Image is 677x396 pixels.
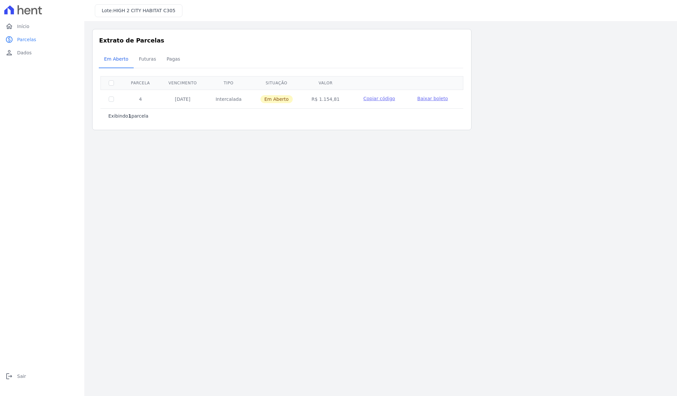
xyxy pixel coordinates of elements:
[99,51,134,68] a: Em Aberto
[135,52,160,66] span: Futuras
[159,76,206,90] th: Vencimento
[122,76,159,90] th: Parcela
[122,90,159,108] td: 4
[417,96,448,101] span: Baixar boleto
[108,113,149,119] p: Exibindo parcela
[5,22,13,30] i: home
[5,49,13,57] i: person
[206,90,251,108] td: Intercalada
[163,52,184,66] span: Pagas
[302,90,349,108] td: R$ 1.154,81
[206,76,251,90] th: Tipo
[3,20,82,33] a: homeInício
[99,36,465,45] h3: Extrato de Parcelas
[302,76,349,90] th: Valor
[5,36,13,43] i: paid
[159,90,206,108] td: [DATE]
[260,95,293,103] span: Em Aberto
[17,373,26,380] span: Sair
[417,95,448,102] a: Baixar boleto
[17,49,32,56] span: Dados
[113,8,176,13] span: HIGH 2 CITY HABITAT C305
[100,52,132,66] span: Em Aberto
[251,76,302,90] th: Situação
[102,7,176,14] h3: Lote:
[17,23,29,30] span: Início
[128,113,131,119] b: 1
[17,36,36,43] span: Parcelas
[134,51,161,68] a: Futuras
[3,46,82,59] a: personDados
[161,51,185,68] a: Pagas
[357,95,401,102] button: Copiar código
[3,370,82,383] a: logoutSair
[5,372,13,380] i: logout
[363,96,395,101] span: Copiar código
[3,33,82,46] a: paidParcelas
